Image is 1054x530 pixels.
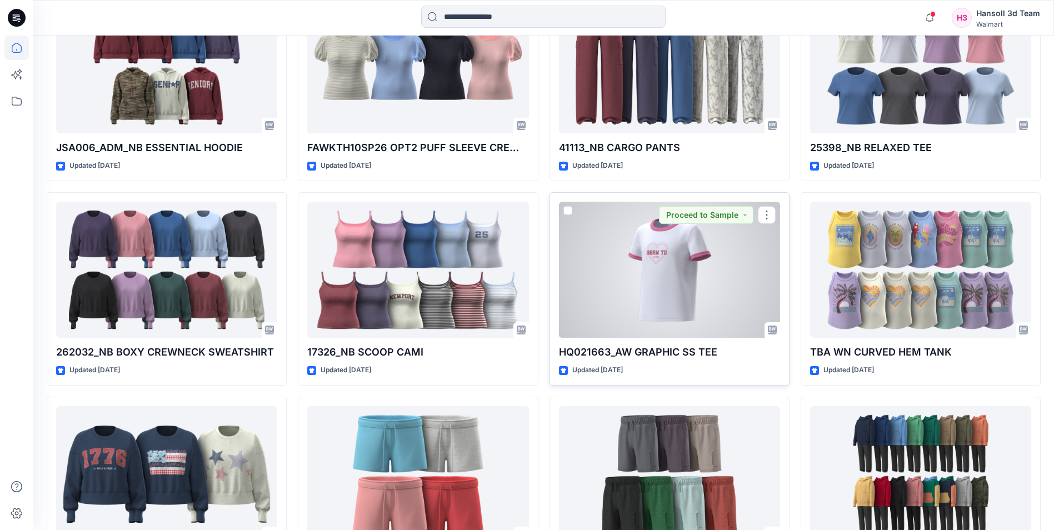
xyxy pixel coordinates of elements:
p: Updated [DATE] [321,364,371,376]
div: Walmart [976,20,1040,28]
p: Updated [DATE] [823,364,874,376]
p: Updated [DATE] [572,364,623,376]
p: JSA006_ADM_NB ESSENTIAL HOODIE [56,140,277,156]
p: Updated [DATE] [823,160,874,172]
a: 17326_NB SCOOP CAMI [307,202,528,338]
a: TBA WN CURVED HEM TANK [810,202,1031,338]
p: HQ021663_AW GRAPHIC SS TEE [559,344,780,360]
p: Updated [DATE] [321,160,371,172]
p: 25398_NB RELAXED TEE [810,140,1031,156]
div: Hansoll 3d Team [976,7,1040,20]
p: Updated [DATE] [69,364,120,376]
div: H3 [952,8,972,28]
p: Updated [DATE] [69,160,120,172]
p: TBA WN CURVED HEM TANK [810,344,1031,360]
p: 41113_NB CARGO PANTS [559,140,780,156]
a: 262032_NB BOXY CREWNECK SWEATSHIRT [56,202,277,338]
p: 17326_NB SCOOP CAMI [307,344,528,360]
a: HQ021663_AW GRAPHIC SS TEE [559,202,780,338]
p: Updated [DATE] [572,160,623,172]
p: 262032_NB BOXY CREWNECK SWEATSHIRT [56,344,277,360]
p: FAWKTH10SP26 OPT2 PUFF SLEEVE CREW TOP [307,140,528,156]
